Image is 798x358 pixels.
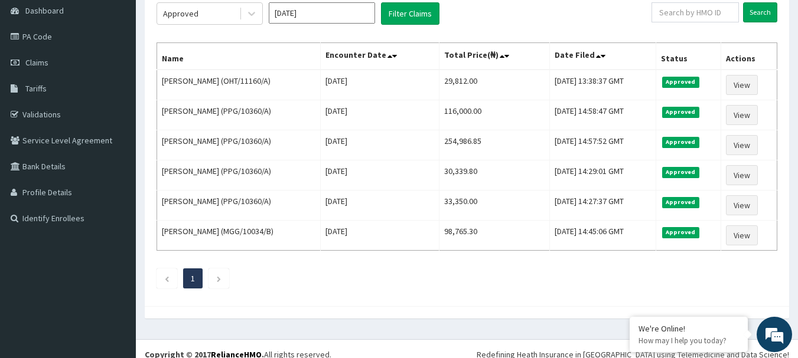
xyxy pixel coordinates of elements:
[439,43,550,70] th: Total Price(₦)
[320,43,439,70] th: Encounter Date
[726,165,758,185] a: View
[662,227,699,238] span: Approved
[439,191,550,221] td: 33,350.00
[194,6,222,34] div: Minimize live chat window
[191,273,195,284] a: Page 1 is your current page
[549,221,656,251] td: [DATE] 14:45:06 GMT
[320,221,439,251] td: [DATE]
[69,105,163,224] span: We're online!
[662,197,699,208] span: Approved
[652,2,739,22] input: Search by HMO ID
[157,43,321,70] th: Name
[549,100,656,130] td: [DATE] 14:58:47 GMT
[726,225,758,245] a: View
[61,66,198,81] div: Chat with us now
[25,83,47,94] span: Tariffs
[320,100,439,130] td: [DATE]
[662,77,699,87] span: Approved
[157,130,321,160] td: [PERSON_NAME] (PPG/10360/A)
[639,336,739,346] p: How may I help you today?
[163,8,198,19] div: Approved
[639,323,739,334] div: We're Online!
[25,5,64,16] span: Dashboard
[157,191,321,221] td: [PERSON_NAME] (PPG/10360/A)
[164,273,170,284] a: Previous page
[549,191,656,221] td: [DATE] 14:27:37 GMT
[439,221,550,251] td: 98,765.30
[320,160,439,191] td: [DATE]
[662,137,699,147] span: Approved
[726,135,758,155] a: View
[157,100,321,130] td: [PERSON_NAME] (PPG/10360/A)
[439,130,550,160] td: 254,986.85
[726,105,758,125] a: View
[269,2,375,24] input: Select Month and Year
[320,70,439,100] td: [DATE]
[6,235,225,277] textarea: Type your message and hit 'Enter'
[22,59,48,88] img: d_794563401_company_1708531726252_794563401
[320,130,439,160] td: [DATE]
[549,70,656,100] td: [DATE] 13:38:37 GMT
[157,70,321,100] td: [PERSON_NAME] (OHT/11160/A)
[381,2,439,25] button: Filter Claims
[743,2,777,22] input: Search
[662,107,699,117] span: Approved
[25,57,48,68] span: Claims
[549,160,656,191] td: [DATE] 14:29:01 GMT
[439,100,550,130] td: 116,000.00
[216,273,222,284] a: Next page
[662,167,699,178] span: Approved
[549,43,656,70] th: Date Filed
[549,130,656,160] td: [DATE] 14:57:52 GMT
[320,191,439,221] td: [DATE]
[726,195,758,215] a: View
[656,43,721,70] th: Status
[157,160,321,191] td: [PERSON_NAME] (PPG/10360/A)
[439,160,550,191] td: 30,339.80
[439,70,550,100] td: 29,812.00
[721,43,777,70] th: Actions
[726,75,758,95] a: View
[157,221,321,251] td: [PERSON_NAME] (MGG/10034/B)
